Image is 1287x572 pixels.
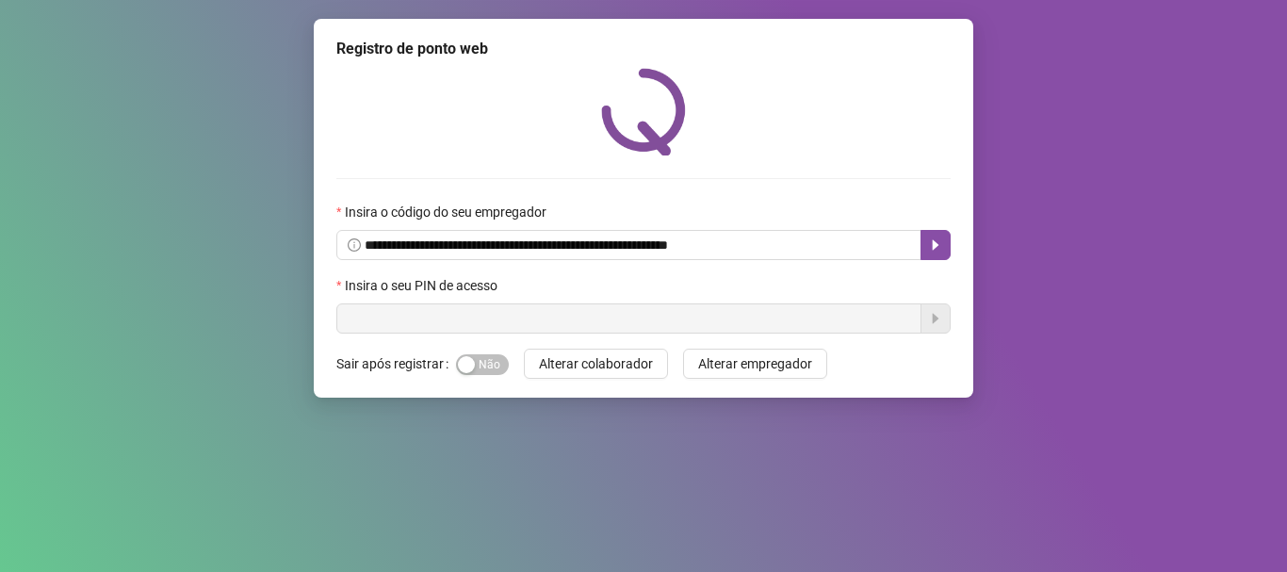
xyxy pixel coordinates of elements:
span: info-circle [348,238,361,252]
span: Alterar empregador [698,353,812,374]
span: caret-right [928,237,943,253]
img: QRPoint [601,68,686,155]
div: Registro de ponto web [336,38,951,60]
label: Insira o código do seu empregador [336,202,559,222]
button: Alterar empregador [683,349,827,379]
label: Sair após registrar [336,349,456,379]
button: Alterar colaborador [524,349,668,379]
label: Insira o seu PIN de acesso [336,275,510,296]
span: Alterar colaborador [539,353,653,374]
